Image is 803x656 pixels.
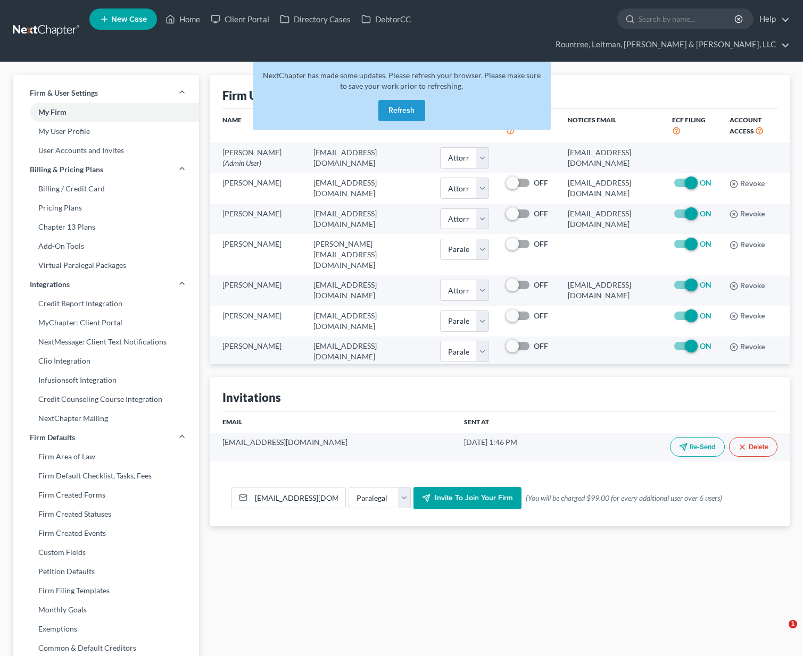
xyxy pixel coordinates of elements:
a: Directory Cases [275,10,356,29]
a: My User Profile [13,122,199,141]
span: NextChapter has made some updates. Please refresh your browser. Please make sure to save your wor... [263,71,541,90]
input: Email Address [251,487,345,508]
a: Billing / Credit Card [13,179,199,198]
a: Infusionsoft Integration [13,371,199,390]
a: NextMessage: Client Text Notifications [13,332,199,351]
a: User Accounts and Invites [13,141,199,160]
button: Revoke [730,312,765,321]
strong: ON [700,209,711,218]
td: [PERSON_NAME] [210,234,305,275]
a: Firm Created Statuses [13,504,199,524]
td: [EMAIL_ADDRESS][DOMAIN_NAME] [305,275,432,306]
a: Integrations [13,275,199,294]
strong: OFF [534,239,548,248]
span: 1 [789,620,797,628]
td: [PERSON_NAME] [210,306,305,336]
strong: OFF [534,178,548,187]
strong: OFF [534,341,548,350]
a: Add-On Tools [13,237,199,256]
th: Email [210,411,456,433]
a: MyChapter: Client Portal [13,313,199,332]
th: Sent At [456,411,574,433]
a: Monthly Goals [13,600,199,619]
td: [PERSON_NAME][EMAIL_ADDRESS][DOMAIN_NAME] [305,234,432,275]
span: Integrations [30,279,70,290]
a: Firm Area of Law [13,447,199,466]
button: Refresh [378,100,425,121]
div: Invitations [222,390,281,405]
a: Virtual Paralegal Packages [13,256,199,275]
button: Revoke [730,180,765,188]
iframe: Intercom live chat [767,620,792,645]
button: Revoke [730,343,765,351]
a: Firm Default Checklist, Tasks, Fees [13,466,199,485]
a: My Firm [13,103,199,122]
a: Chapter 13 Plans [13,217,199,237]
td: [PERSON_NAME] [210,275,305,306]
strong: OFF [534,209,548,218]
td: [EMAIL_ADDRESS][DOMAIN_NAME] [305,204,432,234]
td: [EMAIL_ADDRESS][DOMAIN_NAME] [305,173,432,204]
td: [EMAIL_ADDRESS][DOMAIN_NAME] [305,337,432,367]
button: Invite to join your firm [413,487,521,509]
button: Revoke [730,282,765,290]
a: Credit Counseling Course Integration [13,390,199,409]
span: New Case [111,15,147,23]
span: Invite to join your firm [435,493,513,502]
td: [EMAIL_ADDRESS][DOMAIN_NAME] [559,142,663,173]
span: Billing & Pricing Plans [30,164,103,175]
button: Revoke [730,241,765,249]
span: (You will be charged $99.00 for every additional user over 6 users) [526,493,722,503]
span: Account Access [730,116,761,135]
span: ECF Filing [672,116,706,124]
a: NextChapter Mailing [13,409,199,428]
a: Firm Defaults [13,428,199,447]
strong: ON [700,239,711,248]
div: Firm User Accounts [222,88,327,103]
button: Re-Send [670,437,725,457]
span: (Admin User) [222,158,261,167]
a: Rountree, Leitman, [PERSON_NAME] & [PERSON_NAME], LLC [550,35,790,54]
strong: ON [700,311,711,320]
span: Firm & User Settings [30,88,98,98]
button: Delete [729,437,777,457]
td: [EMAIL_ADDRESS][DOMAIN_NAME] [305,306,432,336]
a: Firm Created Forms [13,485,199,504]
strong: OFF [534,280,548,289]
td: [EMAIL_ADDRESS][DOMAIN_NAME] [559,204,663,234]
a: Client Portal [205,10,275,29]
strong: ON [700,341,711,350]
input: Search by name... [639,9,736,29]
td: [EMAIL_ADDRESS][DOMAIN_NAME] [559,173,663,204]
td: [PERSON_NAME] [210,204,305,234]
th: Notices Email [559,109,663,142]
a: Pricing Plans [13,198,199,217]
strong: ON [700,178,711,187]
a: Firm Created Events [13,524,199,543]
a: Firm Filing Templates [13,581,199,600]
a: Help [754,10,790,29]
strong: ON [700,280,711,289]
a: Billing & Pricing Plans [13,160,199,179]
td: [DATE] 1:46 PM [456,433,574,461]
a: DebtorCC [356,10,416,29]
span: Firm Defaults [30,432,75,443]
strong: OFF [534,311,548,320]
a: Custom Fields [13,543,199,562]
th: Name [210,109,305,142]
a: Credit Report Integration [13,294,199,313]
button: Revoke [730,210,765,218]
td: [PERSON_NAME] [210,173,305,204]
td: [PERSON_NAME] [210,142,305,173]
td: [EMAIL_ADDRESS][DOMAIN_NAME] [305,142,432,173]
a: Firm & User Settings [13,83,199,103]
a: Petition Defaults [13,562,199,581]
td: [PERSON_NAME] [210,337,305,367]
a: Home [160,10,205,29]
a: Clio Integration [13,351,199,371]
a: Exemptions [13,619,199,638]
td: [EMAIL_ADDRESS][DOMAIN_NAME] [559,275,663,306]
td: [EMAIL_ADDRESS][DOMAIN_NAME] [210,433,456,461]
